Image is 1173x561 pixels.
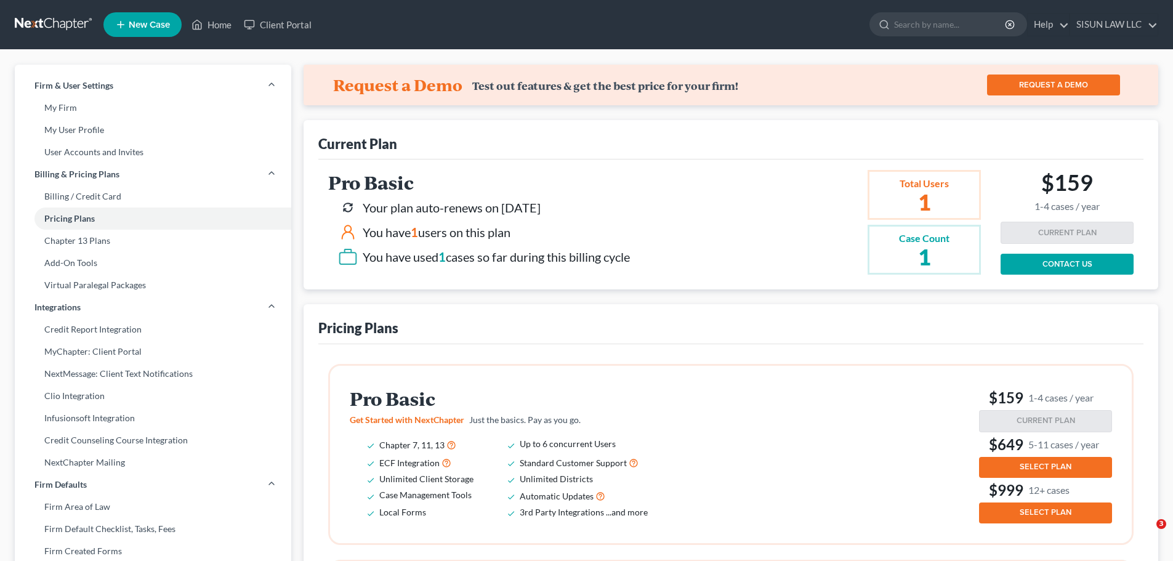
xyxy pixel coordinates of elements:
[438,249,446,264] span: 1
[979,502,1112,523] button: SELECT PLAN
[379,474,474,484] span: Unlimited Client Storage
[15,119,291,141] a: My User Profile
[979,480,1112,500] h3: $999
[899,246,949,268] h2: 1
[520,474,593,484] span: Unlimited Districts
[363,248,630,266] div: You have used cases so far during this billing cycle
[328,172,630,193] h2: Pro Basic
[1020,507,1071,517] span: SELECT PLAN
[15,318,291,341] a: Credit Report Integration
[350,414,464,425] span: Get Started with NextChapter
[15,163,291,185] a: Billing & Pricing Plans
[469,414,581,425] span: Just the basics. Pay as you go.
[15,518,291,540] a: Firm Default Checklist, Tasks, Fees
[350,389,665,409] h2: Pro Basic
[379,490,472,500] span: Case Management Tools
[1028,438,1099,451] small: 5-11 cases / year
[979,410,1112,432] button: CURRENT PLAN
[15,407,291,429] a: Infusionsoft Integration
[238,14,318,36] a: Client Portal
[15,75,291,97] a: Firm & User Settings
[15,185,291,208] a: Billing / Credit Card
[15,230,291,252] a: Chapter 13 Plans
[318,135,397,153] div: Current Plan
[15,429,291,451] a: Credit Counseling Course Integration
[15,474,291,496] a: Firm Defaults
[606,507,648,517] span: ...and more
[1017,416,1075,426] span: CURRENT PLAN
[1034,201,1100,212] small: 1-4 cases / year
[979,388,1112,408] h3: $159
[379,507,426,517] span: Local Forms
[1020,462,1071,472] span: SELECT PLAN
[987,75,1120,95] a: REQUEST A DEMO
[333,75,462,95] h4: Request a Demo
[1156,519,1166,529] span: 3
[520,507,604,517] span: 3rd Party Integrations
[15,363,291,385] a: NextMessage: Client Text Notifications
[34,168,119,180] span: Billing & Pricing Plans
[363,199,541,217] div: Your plan auto-renews on [DATE]
[34,478,87,491] span: Firm Defaults
[520,491,594,501] span: Automatic Updates
[899,232,949,246] div: Case Count
[15,496,291,518] a: Firm Area of Law
[1028,483,1070,496] small: 12+ cases
[129,20,170,30] span: New Case
[379,458,440,468] span: ECF Integration
[15,97,291,119] a: My Firm
[411,225,418,240] span: 1
[979,457,1112,478] button: SELECT PLAN
[520,458,627,468] span: Standard Customer Support
[979,435,1112,454] h3: $649
[472,79,738,92] div: Test out features & get the best price for your firm!
[1028,14,1069,36] a: Help
[185,14,238,36] a: Home
[894,13,1007,36] input: Search by name...
[899,191,949,213] h2: 1
[1028,391,1094,404] small: 1-4 cases / year
[15,341,291,363] a: MyChapter: Client Portal
[363,224,510,241] div: You have users on this plan
[15,274,291,296] a: Virtual Paralegal Packages
[15,451,291,474] a: NextChapter Mailing
[15,296,291,318] a: Integrations
[520,438,616,449] span: Up to 6 concurrent Users
[15,385,291,407] a: Clio Integration
[379,440,445,450] span: Chapter 7, 11, 13
[1034,169,1100,212] h2: $159
[1070,14,1158,36] a: SISUN LAW LLC
[15,208,291,230] a: Pricing Plans
[34,301,81,313] span: Integrations
[1001,254,1134,275] a: CONTACT US
[899,177,949,191] div: Total Users
[34,79,113,92] span: Firm & User Settings
[15,252,291,274] a: Add-On Tools
[318,319,398,337] div: Pricing Plans
[1131,519,1161,549] iframe: Intercom live chat
[15,141,291,163] a: User Accounts and Invites
[1001,222,1134,244] button: CURRENT PLAN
